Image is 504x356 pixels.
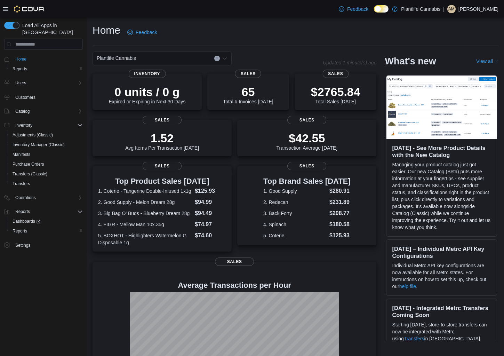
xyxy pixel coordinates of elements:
button: Settings [1,240,86,250]
div: Avg Items Per Transaction [DATE] [125,131,199,151]
a: Dashboards [10,217,43,226]
span: Reports [15,209,30,214]
span: Home [15,56,26,62]
p: [PERSON_NAME] [458,5,498,13]
p: $2765.84 [311,85,360,99]
span: Feedback [347,6,368,13]
button: Transfers [7,179,86,189]
dt: 1. Coterie - Tangerine Double-Infused 1x1g [98,188,192,195]
div: Transaction Average [DATE] [277,131,338,151]
a: Feedback [336,2,371,16]
p: Plantlife Cannabis [401,5,440,13]
h3: Top Product Sales [DATE] [98,177,226,185]
button: Open list of options [222,56,227,61]
p: 65 [223,85,273,99]
a: Dashboards [7,216,86,226]
dd: $125.93 [195,187,226,195]
dd: $94.49 [195,209,226,217]
button: Catalog [1,106,86,116]
span: Customers [13,93,83,101]
dd: $74.97 [195,220,226,229]
dt: 5. BOXHOT - Highlighters Watermelon G Disposable 1g [98,232,192,246]
span: Catalog [13,107,83,116]
button: Manifests [7,150,86,159]
span: Sales [322,70,349,78]
h2: What's new [385,56,436,67]
p: 0 units / 0 g [109,85,185,99]
span: Home [13,55,83,63]
span: Plantlife Cannabis [97,54,136,62]
dt: 4. FIGR - Mellow Man 10x.35g [98,221,192,228]
span: Inventory [15,122,32,128]
div: Expired or Expiring in Next 30 Days [109,85,185,104]
a: Adjustments (Classic) [10,131,56,139]
h3: [DATE] – Individual Metrc API Key Configurations [392,245,491,259]
span: Sales [235,70,261,78]
a: Transfers [404,336,424,341]
dd: $180.58 [329,220,351,229]
a: Manifests [10,150,33,159]
button: Operations [1,193,86,203]
span: Customers [15,95,35,100]
p: Updated 1 minute(s) ago [323,60,376,65]
nav: Complex example [4,51,83,268]
p: Individual Metrc API key configurations are now available for all Metrc states. For instructions ... [392,262,491,290]
span: Feedback [136,29,157,36]
dd: $280.91 [329,187,351,195]
button: Inventory Manager (Classic) [7,140,86,150]
a: Transfers (Classic) [10,170,50,178]
span: Sales [215,258,254,266]
button: Customers [1,92,86,102]
dt: 3. Big Bag O' Buds - Blueberry Dream 28g [98,210,192,217]
span: Sales [287,162,326,170]
span: Purchase Orders [13,161,44,167]
dd: $74.60 [195,231,226,240]
a: Inventory Manager (Classic) [10,141,67,149]
span: Sales [143,116,182,124]
span: Manifests [13,152,30,157]
span: Dashboards [13,219,40,224]
a: Customers [13,93,38,102]
a: Transfers [10,180,33,188]
button: Users [1,78,86,88]
span: Transfers (Classic) [10,170,83,178]
a: help file [399,284,416,289]
span: Reports [13,228,27,234]
span: Load All Apps in [GEOGRAPHIC_DATA] [19,22,83,36]
div: Total Sales [DATE] [311,85,360,104]
dt: 1. Good Supply [263,188,327,195]
span: Reports [10,227,83,235]
svg: External link [494,60,498,64]
button: Purchase Orders [7,159,86,169]
span: Operations [13,193,83,202]
button: Reports [7,226,86,236]
a: Reports [10,227,30,235]
a: Feedback [125,25,160,39]
dt: 5. Coterie [263,232,327,239]
span: Dashboards [10,217,83,226]
a: View allExternal link [476,58,498,64]
dt: 3. Back Forty [263,210,327,217]
dd: $125.93 [329,231,351,240]
span: Purchase Orders [10,160,83,168]
img: Cova [14,6,45,13]
button: Reports [1,207,86,216]
h3: Top Brand Sales [DATE] [263,177,351,185]
span: Transfers (Classic) [13,171,47,177]
p: | [443,5,445,13]
span: Users [15,80,26,86]
span: Catalog [15,109,30,114]
button: Transfers (Classic) [7,169,86,179]
dt: 2. Redecan [263,199,327,206]
h1: Home [93,23,120,37]
span: Manifests [10,150,83,159]
span: Inventory Manager (Classic) [10,141,83,149]
button: Catalog [13,107,32,116]
p: Managing your product catalog just got easier. Our new Catalog (Beta) puts more information at yo... [392,161,491,231]
span: Settings [13,241,83,250]
button: Reports [13,207,33,216]
h4: Average Transactions per Hour [98,281,371,290]
span: Sales [143,162,182,170]
span: Inventory [129,70,166,78]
